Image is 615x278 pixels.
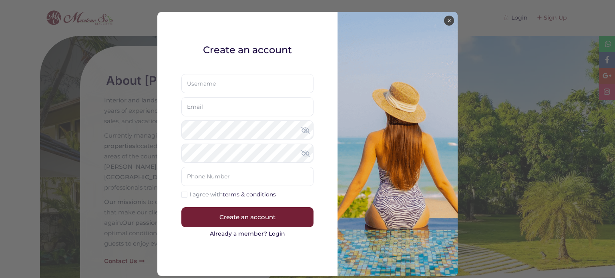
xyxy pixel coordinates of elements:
[444,16,454,26] button: ×
[187,44,307,56] h2: Create an account
[181,167,314,186] input: Phone Number
[181,207,314,227] button: Create an account
[223,191,276,198] a: terms & conditions
[189,190,314,199] label: I agree with
[181,229,314,238] a: Already a member? Login
[181,74,314,93] input: Username
[181,97,314,116] input: Email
